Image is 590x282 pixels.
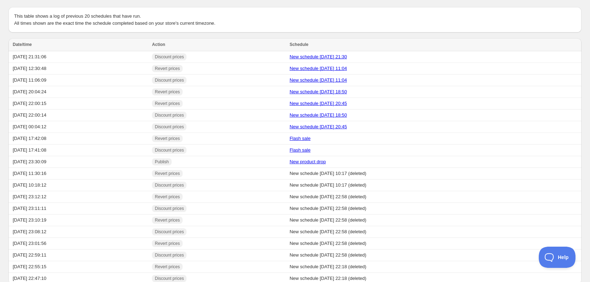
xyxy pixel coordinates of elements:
td: [DATE] 22:59:11 [8,249,150,261]
span: Revert prices [155,194,180,200]
iframe: Toggle Customer Support [539,247,576,268]
td: [DATE] 23:01:56 [8,238,150,249]
td: [DATE] 20:04:24 [8,86,150,98]
span: Publish [155,159,169,165]
span: Discount prices [155,147,184,153]
td: New schedule [DATE] 10:17 (deleted) [288,168,582,180]
span: Date/time [13,42,32,47]
td: New schedule [DATE] 22:58 (deleted) [288,238,582,249]
span: Revert prices [155,241,180,246]
span: Discount prices [155,206,184,211]
td: New schedule [DATE] 10:17 (deleted) [288,180,582,191]
td: New schedule [DATE] 22:58 (deleted) [288,215,582,226]
span: Discount prices [155,77,184,83]
td: [DATE] 17:41:08 [8,145,150,156]
a: New schedule [DATE] 20:45 [290,101,347,106]
td: New schedule [DATE] 22:58 (deleted) [288,226,582,238]
td: [DATE] 00:04:12 [8,121,150,133]
span: Discount prices [155,252,184,258]
span: Discount prices [155,229,184,235]
span: Schedule [290,42,308,47]
a: New schedule [DATE] 21:30 [290,54,347,59]
span: Discount prices [155,276,184,281]
td: [DATE] 22:55:15 [8,261,150,273]
a: New schedule [DATE] 18:50 [290,89,347,94]
td: [DATE] 23:30:09 [8,156,150,168]
span: Revert prices [155,101,180,106]
td: New schedule [DATE] 22:58 (deleted) [288,203,582,215]
td: [DATE] 23:10:19 [8,215,150,226]
td: [DATE] 10:18:12 [8,180,150,191]
a: New schedule [DATE] 20:45 [290,124,347,129]
td: [DATE] 22:00:14 [8,110,150,121]
td: [DATE] 23:12:12 [8,191,150,203]
a: New product drop [290,159,326,164]
td: [DATE] 22:00:15 [8,98,150,110]
td: [DATE] 23:11:11 [8,203,150,215]
td: [DATE] 17:42:08 [8,133,150,145]
td: New schedule [DATE] 22:18 (deleted) [288,261,582,273]
span: Revert prices [155,264,180,270]
span: Revert prices [155,217,180,223]
td: [DATE] 21:31:06 [8,51,150,63]
td: [DATE] 23:08:12 [8,226,150,238]
td: [DATE] 11:06:09 [8,75,150,86]
span: Discount prices [155,54,184,60]
span: Revert prices [155,89,180,95]
a: Flash sale [290,147,311,153]
a: New schedule [DATE] 11:04 [290,66,347,71]
td: New schedule [DATE] 22:58 (deleted) [288,191,582,203]
span: Discount prices [155,112,184,118]
td: [DATE] 11:30:16 [8,168,150,180]
span: Revert prices [155,171,180,176]
a: New schedule [DATE] 11:04 [290,77,347,83]
span: Revert prices [155,136,180,141]
td: [DATE] 12:30:48 [8,63,150,75]
a: Flash sale [290,136,311,141]
span: Action [152,42,165,47]
span: Discount prices [155,124,184,130]
span: Discount prices [155,182,184,188]
td: New schedule [DATE] 22:58 (deleted) [288,249,582,261]
a: New schedule [DATE] 18:50 [290,112,347,118]
p: All times shown are the exact time the schedule completed based on your store's current timezone. [14,20,576,27]
span: Revert prices [155,66,180,71]
p: This table shows a log of previous 20 schedules that have run. [14,13,576,20]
